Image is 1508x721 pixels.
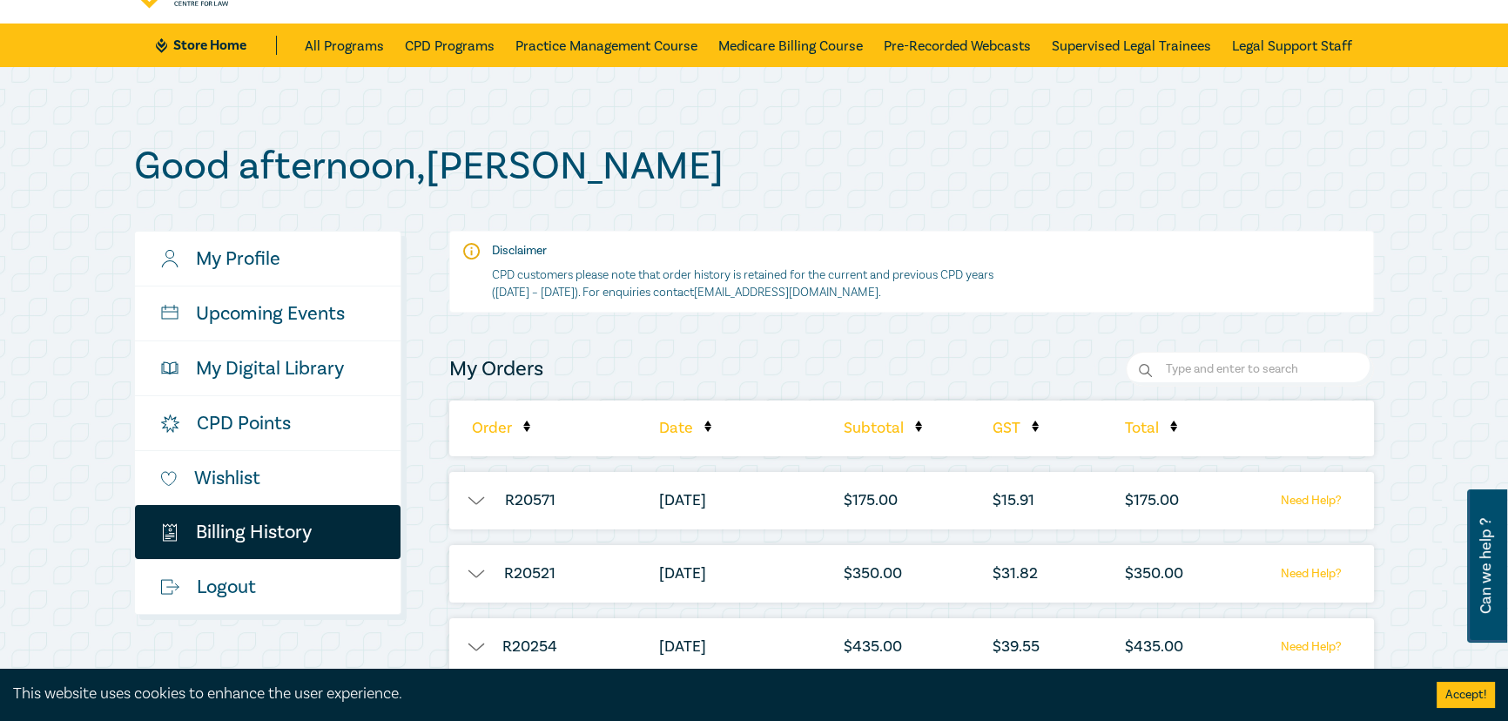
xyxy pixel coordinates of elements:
a: Need Help? [1256,563,1365,585]
a: All Programs [305,24,384,67]
li: R20571 [449,472,610,529]
a: Logout [135,560,401,614]
button: Accept cookies [1437,682,1495,708]
a: Need Help? [1256,490,1365,512]
li: $ 15.91 [984,472,1075,529]
li: GST [984,401,1075,456]
li: Date [650,401,794,456]
a: Wishlist [135,451,401,505]
p: CPD customers please note that order history is retained for the current and previous CPD years (... [492,266,1027,301]
h4: My Orders [449,355,543,383]
a: Medicare Billing Course [718,24,863,67]
li: [DATE] [650,545,794,603]
a: Pre-Recorded Webcasts [884,24,1031,67]
a: Upcoming Events [135,286,401,340]
h1: Good afternoon , [PERSON_NAME] [134,144,1374,189]
li: $ 350.00 [835,545,944,603]
a: My Digital Library [135,341,401,395]
li: $ 435.00 [835,618,944,676]
strong: Disclaimer [492,243,547,259]
li: $ 175.00 [835,472,944,529]
li: Order [449,401,610,456]
li: $ 350.00 [1116,545,1208,603]
li: $ 435.00 [1116,618,1208,676]
li: [DATE] [650,472,794,529]
a: Need Help? [1256,637,1365,658]
a: Legal Support Staff [1232,24,1352,67]
li: $ 31.82 [984,545,1075,603]
a: Store Home [156,36,277,55]
a: [EMAIL_ADDRESS][DOMAIN_NAME] [694,285,879,300]
li: [DATE] [650,618,794,676]
li: R20521 [449,545,610,603]
li: Total [1116,401,1208,456]
div: This website uses cookies to enhance the user experience. [13,683,1410,705]
a: $Billing History [135,505,401,559]
li: $ 39.55 [984,618,1075,676]
a: CPD Programs [405,24,495,67]
a: CPD Points [135,396,401,450]
a: Practice Management Course [515,24,697,67]
li: Subtotal [835,401,944,456]
li: $ 175.00 [1116,472,1208,529]
span: Can we help ? [1478,500,1494,632]
a: Supervised Legal Trainees [1052,24,1211,67]
li: R20254 [449,618,610,676]
input: Search [1126,352,1374,387]
tspan: $ [165,527,168,535]
a: My Profile [135,232,401,286]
